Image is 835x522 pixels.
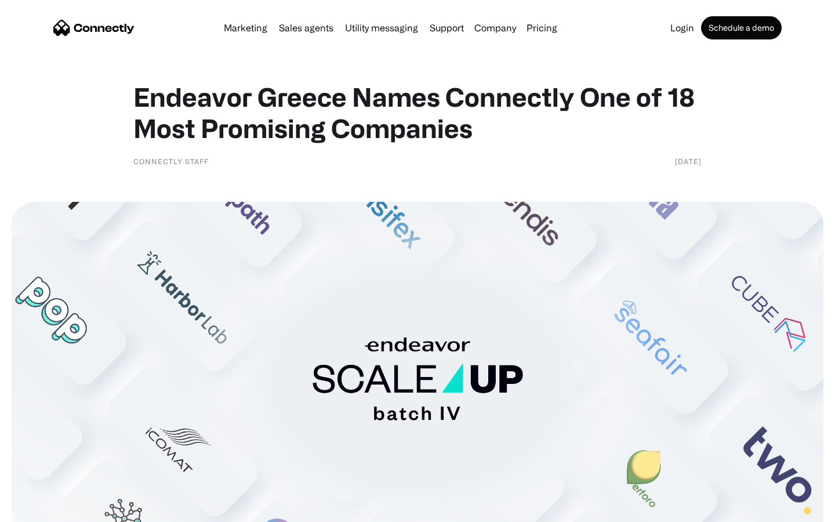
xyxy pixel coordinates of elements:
[666,23,699,32] a: Login
[675,155,702,167] div: [DATE]
[133,81,702,144] h1: Endeavor Greece Names Connectly One of 18 Most Promising Companies
[274,23,338,32] a: Sales agents
[12,502,70,518] aside: Language selected: English
[133,155,209,167] div: Connectly Staff
[522,23,562,32] a: Pricing
[219,23,272,32] a: Marketing
[340,23,423,32] a: Utility messaging
[701,16,782,39] a: Schedule a demo
[474,20,516,36] div: Company
[425,23,469,32] a: Support
[23,502,70,518] ul: Language list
